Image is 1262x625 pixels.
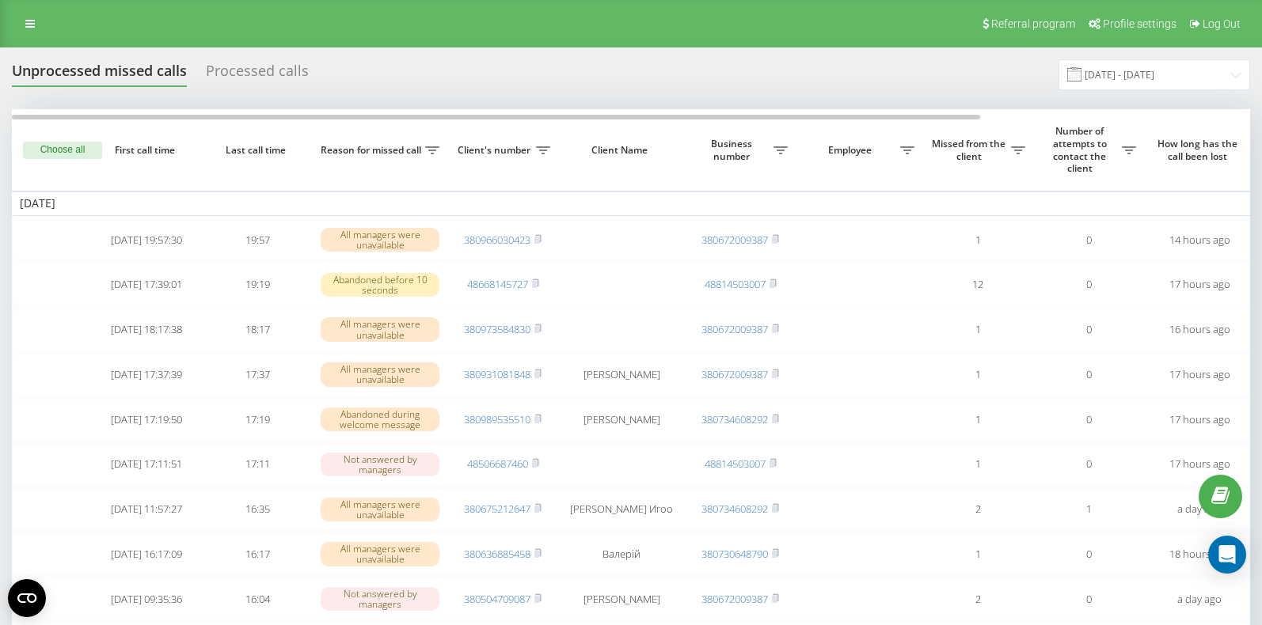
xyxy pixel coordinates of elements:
td: [DATE] 18:17:38 [91,309,202,350]
td: [DATE] 16:17:09 [91,533,202,575]
td: 17 hours ago [1144,399,1255,441]
a: 380672009387 [701,233,768,247]
span: Profile settings [1103,17,1176,30]
div: Not answered by managers [321,587,439,611]
td: 1 [1033,488,1144,530]
td: 2 [922,578,1033,620]
td: 1 [922,444,1033,486]
a: 380672009387 [701,367,768,381]
td: 19:19 [202,263,313,305]
td: 17:19 [202,399,313,441]
td: [DATE] 17:11:51 [91,444,202,486]
td: 12 [922,263,1033,305]
td: 17 hours ago [1144,444,1255,486]
td: [DATE] 17:37:39 [91,354,202,396]
a: 48506687460 [467,456,528,471]
div: All managers were unavailable [321,542,439,566]
div: Not answered by managers [321,453,439,476]
td: 0 [1033,444,1144,486]
span: Employee [804,144,900,157]
div: Abandoned during welcome message [321,407,439,431]
div: All managers were unavailable [321,317,439,341]
td: [DATE] 09:35:36 [91,578,202,620]
td: 16 hours ago [1144,309,1255,350]
td: 0 [1033,219,1144,261]
a: 380730648790 [701,547,768,561]
td: 17:37 [202,354,313,396]
td: [PERSON_NAME] [558,354,685,396]
td: [DATE] 11:57:27 [91,488,202,530]
div: All managers were unavailable [321,362,439,386]
td: 1 [922,309,1033,350]
td: 2 [922,488,1033,530]
td: 16:35 [202,488,313,530]
button: Open CMP widget [8,579,46,617]
td: 17 hours ago [1144,354,1255,396]
td: 0 [1033,399,1144,441]
td: a day ago [1144,488,1255,530]
td: 18 hours ago [1144,533,1255,575]
td: [PERSON_NAME] [558,578,685,620]
td: 17 hours ago [1144,263,1255,305]
td: 0 [1033,354,1144,396]
a: 380675212647 [464,502,530,516]
td: 0 [1033,263,1144,305]
div: Open Intercom Messenger [1208,536,1246,574]
td: 18:17 [202,309,313,350]
span: Referral program [991,17,1075,30]
div: Processed calls [206,62,309,87]
td: Валерій [558,533,685,575]
td: 0 [1033,533,1144,575]
a: 48668145727 [467,277,528,291]
td: [DATE] 17:19:50 [91,399,202,441]
td: 17:11 [202,444,313,486]
button: Choose all [23,142,102,159]
td: 14 hours ago [1144,219,1255,261]
span: Business number [693,138,774,162]
span: Missed from the client [930,138,1011,162]
td: a day ago [1144,578,1255,620]
td: [PERSON_NAME] Игоо [558,488,685,530]
div: Abandoned before 10 seconds [321,273,439,297]
a: 380966030423 [464,233,530,247]
a: 380973584830 [464,322,530,336]
td: [DATE] 19:57:30 [91,219,202,261]
a: 380672009387 [701,322,768,336]
div: Unprocessed missed calls [12,62,187,87]
td: 1 [922,399,1033,441]
a: 48814503007 [705,277,766,291]
td: 1 [922,354,1033,396]
div: All managers were unavailable [321,228,439,252]
span: Log Out [1203,17,1241,30]
a: 380734608292 [701,502,768,516]
a: 380636885458 [464,547,530,561]
a: 380672009387 [701,592,768,606]
a: 48814503007 [705,456,766,471]
span: First call time [104,144,189,157]
td: 19:57 [202,219,313,261]
span: Number of attempts to contact the client [1041,125,1122,174]
span: Client Name [572,144,671,157]
a: 380504709087 [464,592,530,606]
span: How long has the call been lost [1157,138,1242,162]
a: 380989535510 [464,412,530,426]
span: Client's number [455,144,536,157]
td: [PERSON_NAME] [558,399,685,441]
div: All managers were unavailable [321,498,439,521]
a: 380734608292 [701,412,768,426]
td: [DATE] 17:39:01 [91,263,202,305]
td: 0 [1033,309,1144,350]
span: Last call time [215,144,300,157]
td: 0 [1033,578,1144,620]
td: 1 [922,533,1033,575]
td: 16:04 [202,578,313,620]
td: 16:17 [202,533,313,575]
span: Reason for missed call [321,144,425,157]
td: 1 [922,219,1033,261]
a: 380931081848 [464,367,530,381]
